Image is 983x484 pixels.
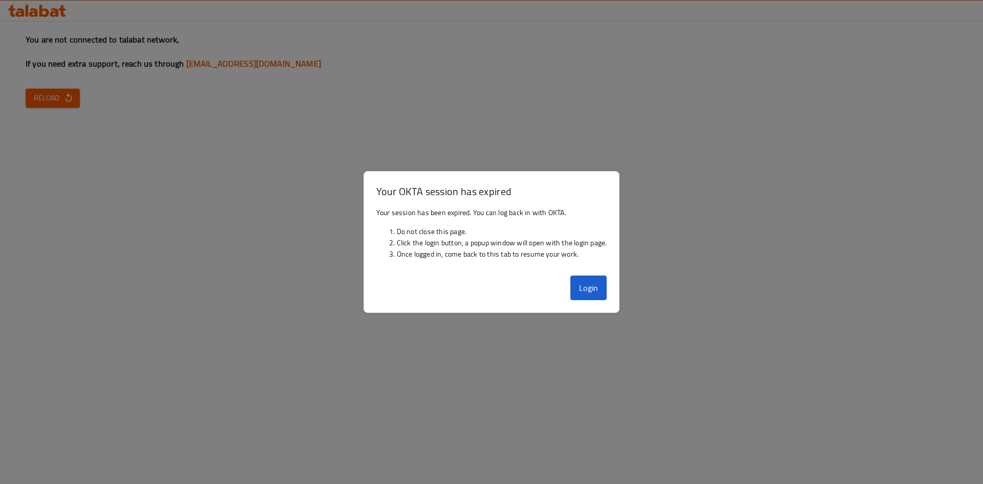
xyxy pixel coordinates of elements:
[364,203,619,271] div: Your session has been expired. You can log back in with OKTA.
[397,237,607,248] li: Click the login button, a popup window will open with the login page.
[570,276,607,300] button: Login
[376,184,607,199] h3: Your OKTA session has expired
[397,248,607,260] li: Once logged in, come back to this tab to resume your work.
[397,226,607,237] li: Do not close this page.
